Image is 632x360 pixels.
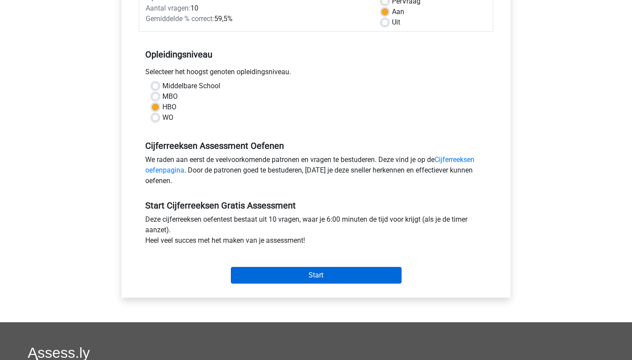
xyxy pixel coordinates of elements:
[231,267,402,284] input: Start
[139,14,375,24] div: 59,5%
[139,67,493,81] div: Selecteer het hoogst genoten opleidingsniveau.
[162,102,176,112] label: HBO
[146,4,190,12] span: Aantal vragen:
[145,200,487,211] h5: Start Cijferreeksen Gratis Assessment
[162,112,173,123] label: WO
[146,14,214,23] span: Gemiddelde % correct:
[139,155,493,190] div: We raden aan eerst de veelvoorkomende patronen en vragen te bestuderen. Deze vind je op de . Door...
[139,3,375,14] div: 10
[162,91,178,102] label: MBO
[392,7,404,17] label: Aan
[162,81,220,91] label: Middelbare School
[145,46,487,63] h5: Opleidingsniveau
[392,17,400,28] label: Uit
[139,214,493,249] div: Deze cijferreeksen oefentest bestaat uit 10 vragen, waar je 6:00 minuten de tijd voor krijgt (als...
[145,140,487,151] h5: Cijferreeksen Assessment Oefenen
